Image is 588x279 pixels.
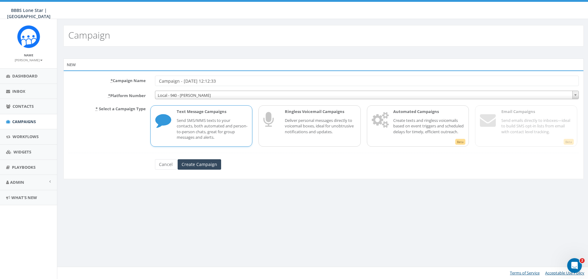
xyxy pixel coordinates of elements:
[99,106,146,111] span: Select a Campaign Type
[13,104,34,109] span: Contacts
[155,76,579,86] input: Enter Campaign Name
[12,73,38,79] span: Dashboard
[567,258,582,273] iframe: Intercom live chat
[155,91,579,99] span: Local - 940 - Alexis
[393,118,464,135] p: Create texts and ringless voicemails based on event triggers and scheduled delays for timely, eff...
[64,76,150,84] label: Campaign Name
[580,258,585,263] span: 2
[545,270,584,276] a: Acceptable Use Policy
[155,91,579,100] span: Local - 940 - Alexis
[10,179,24,185] span: Admin
[563,139,574,145] span: Beta
[63,58,584,71] div: New
[12,119,36,124] span: Campaigns
[13,149,31,155] span: Widgets
[178,159,221,170] input: Create Campaign
[24,53,33,57] small: Name
[15,57,43,62] a: [PERSON_NAME]
[155,159,177,170] a: Cancel
[12,89,25,94] span: Inbox
[7,7,51,19] span: BBBS Lone Star | [GEOGRAPHIC_DATA]
[510,270,540,276] a: Terms of Service
[177,118,248,140] p: Send SMS/MMS texts to your contacts, both automated and person-to-person chats, great for group m...
[455,139,466,145] span: Beta
[285,109,356,115] p: Ringless Voicemail Campaigns
[15,58,43,62] small: [PERSON_NAME]
[393,109,464,115] p: Automated Campaigns
[17,25,40,48] img: Rally_Corp_Icon_1.png
[13,134,39,139] span: Workflows
[12,164,36,170] span: Playbooks
[11,195,37,200] span: What's New
[108,93,110,98] abbr: required
[64,91,150,99] label: Platform Number
[68,30,110,40] h2: Campaign
[177,109,248,115] p: Text Message Campaigns
[285,118,356,135] p: Deliver personal messages directly to voicemail boxes, ideal for unobtrusive notifications and up...
[111,78,113,83] abbr: required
